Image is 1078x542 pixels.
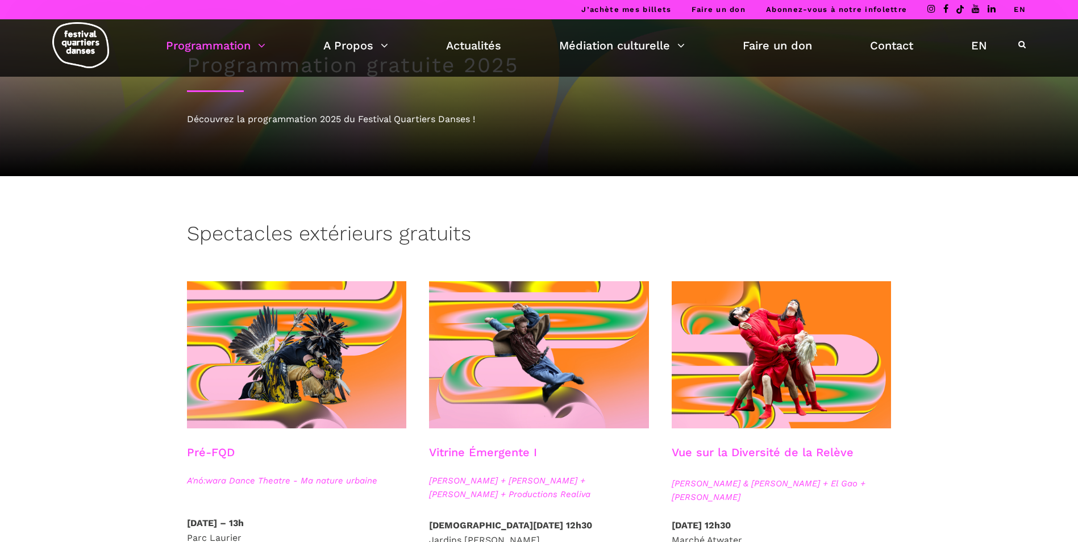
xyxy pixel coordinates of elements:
[429,474,649,501] span: [PERSON_NAME] + [PERSON_NAME] + [PERSON_NAME] + Productions Realiva
[692,5,746,14] a: Faire un don
[743,36,812,55] a: Faire un don
[1014,5,1026,14] a: EN
[187,445,235,474] h3: Pré-FQD
[672,477,892,504] span: [PERSON_NAME] & [PERSON_NAME] + El Gao + [PERSON_NAME]
[581,5,671,14] a: J’achète mes billets
[446,36,501,55] a: Actualités
[559,36,685,55] a: Médiation culturelle
[187,474,407,487] span: A'nó:wara Dance Theatre - Ma nature urbaine
[672,445,854,474] h3: Vue sur la Diversité de la Relève
[52,22,109,68] img: logo-fqd-med
[870,36,913,55] a: Contact
[166,36,265,55] a: Programmation
[429,520,592,531] strong: [DEMOGRAPHIC_DATA][DATE] 12h30
[766,5,907,14] a: Abonnez-vous à notre infolettre
[971,36,987,55] a: EN
[187,222,471,250] h3: Spectacles extérieurs gratuits
[429,445,537,474] h3: Vitrine Émergente I
[187,518,244,528] strong: [DATE] – 13h
[672,520,731,531] strong: [DATE] 12h30
[187,112,892,127] div: Découvrez la programmation 2025 du Festival Quartiers Danses !
[323,36,388,55] a: A Propos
